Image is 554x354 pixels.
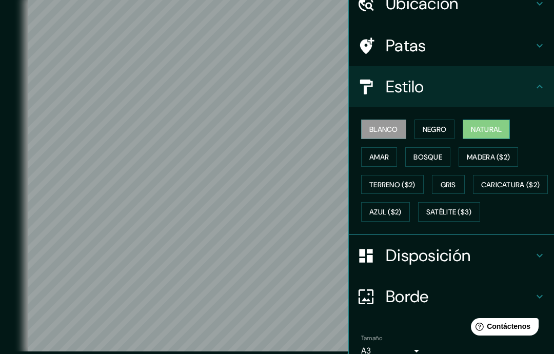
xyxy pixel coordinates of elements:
[463,120,510,139] button: Natural
[386,286,429,307] font: Borde
[467,152,510,162] font: Madera ($2)
[441,180,456,189] font: Gris
[481,180,540,189] font: Caricatura ($2)
[361,202,410,222] button: Azul ($2)
[349,235,554,276] div: Disposición
[361,175,424,194] button: Terreno ($2)
[361,120,406,139] button: Blanco
[361,334,382,342] font: Tamaño
[432,175,465,194] button: Gris
[369,125,398,134] font: Blanco
[369,152,389,162] font: Amar
[473,175,548,194] button: Caricatura ($2)
[463,314,543,343] iframe: Lanzador de widgets de ayuda
[369,208,402,217] font: Azul ($2)
[413,152,442,162] font: Bosque
[361,147,397,167] button: Amar
[418,202,480,222] button: Satélite ($3)
[414,120,455,139] button: Negro
[423,125,447,134] font: Negro
[386,76,424,97] font: Estilo
[405,147,450,167] button: Bosque
[349,66,554,107] div: Estilo
[349,25,554,66] div: Patas
[459,147,518,167] button: Madera ($2)
[426,208,472,217] font: Satélite ($3)
[386,245,470,266] font: Disposición
[369,180,415,189] font: Terreno ($2)
[349,276,554,317] div: Borde
[386,35,426,56] font: Patas
[471,125,502,134] font: Natural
